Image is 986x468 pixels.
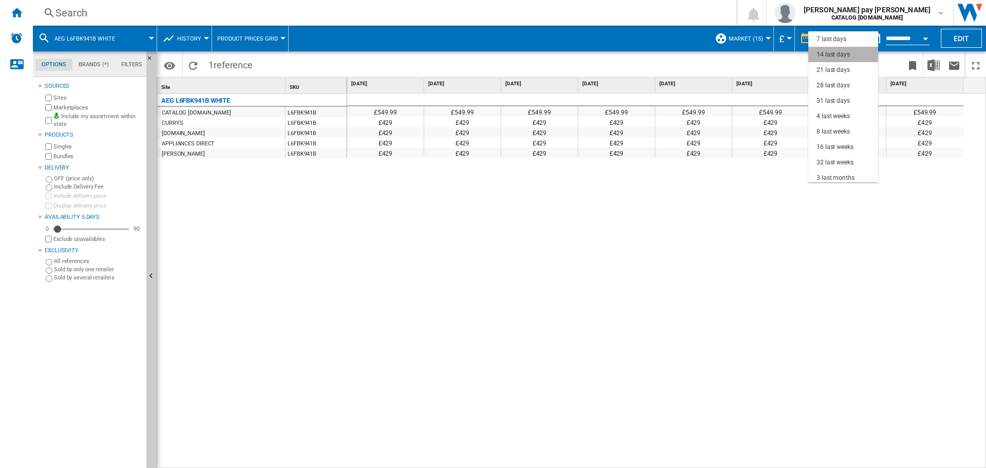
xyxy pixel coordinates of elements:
div: 16 last weeks [817,143,854,152]
div: 32 last weeks [817,158,854,167]
div: 28 last days [817,81,850,90]
div: 21 last days [817,66,850,74]
div: 14 last days [817,50,850,59]
div: 8 last weeks [817,127,850,136]
div: 31 last days [817,97,850,105]
div: 4 last weeks [817,112,850,121]
div: 7 last days [817,35,846,44]
div: 3 last months [817,174,855,182]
